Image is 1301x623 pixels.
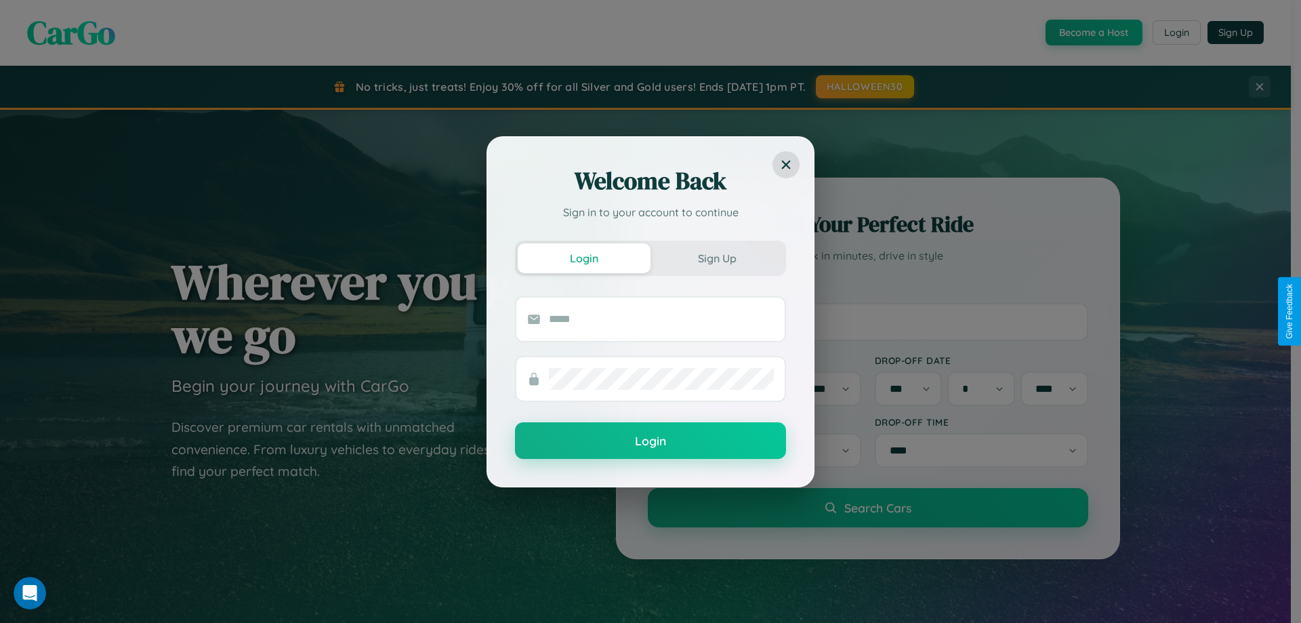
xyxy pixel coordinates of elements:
[515,165,786,197] h2: Welcome Back
[14,577,46,609] iframe: Intercom live chat
[518,243,650,273] button: Login
[515,422,786,459] button: Login
[515,204,786,220] p: Sign in to your account to continue
[1285,284,1294,339] div: Give Feedback
[650,243,783,273] button: Sign Up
